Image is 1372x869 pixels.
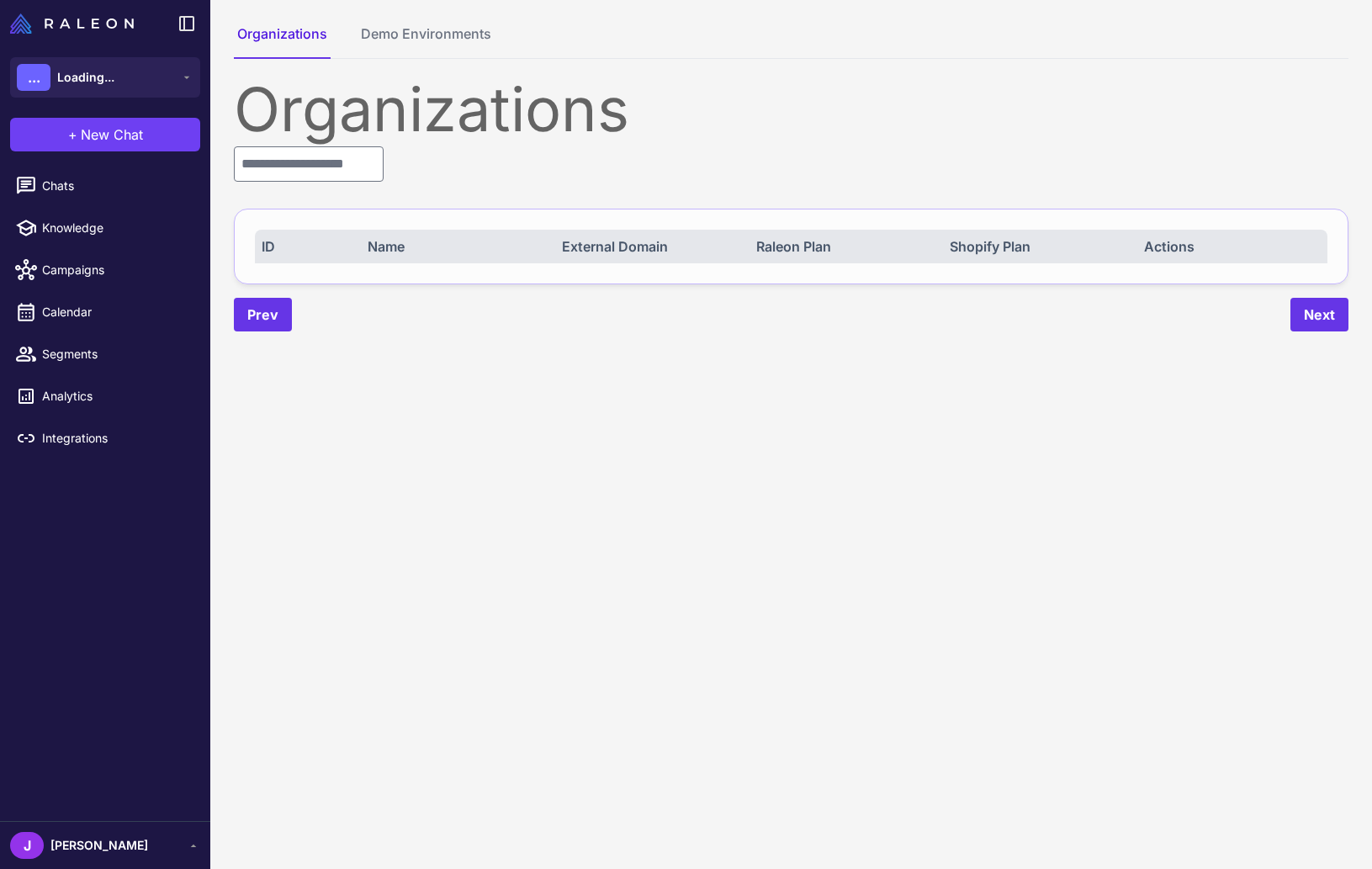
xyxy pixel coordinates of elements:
div: External Domain [562,236,739,257]
span: + [68,125,77,145]
img: Raleon Logo [10,13,134,34]
span: Knowledge [42,219,190,237]
a: Campaigns [7,252,204,288]
span: Calendar [42,303,190,321]
span: New Chat [81,125,143,145]
button: ...Loading... [10,57,200,98]
span: Loading... [57,68,114,87]
div: ... [17,64,50,91]
a: Integrations [7,421,204,456]
span: Chats [42,177,190,195]
button: Demo Environments [358,24,495,59]
div: Name [368,236,544,257]
a: Calendar [7,294,204,330]
button: Organizations [234,24,331,59]
a: Chats [7,168,204,204]
div: Shopify Plan [950,236,1126,257]
div: J [10,832,44,859]
div: Raleon Plan [756,236,933,257]
button: +New Chat [10,118,200,151]
span: Integrations [42,429,190,448]
button: Prev [234,298,292,331]
div: Actions [1144,236,1321,257]
span: Segments [42,345,190,363]
div: ID [262,236,350,257]
div: Organizations [234,79,1348,140]
button: Next [1290,298,1348,331]
span: Analytics [42,387,190,405]
a: Knowledge [7,210,204,246]
span: [PERSON_NAME] [50,836,148,855]
span: Campaigns [42,261,190,279]
a: Analytics [7,379,204,414]
a: Segments [7,336,204,372]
